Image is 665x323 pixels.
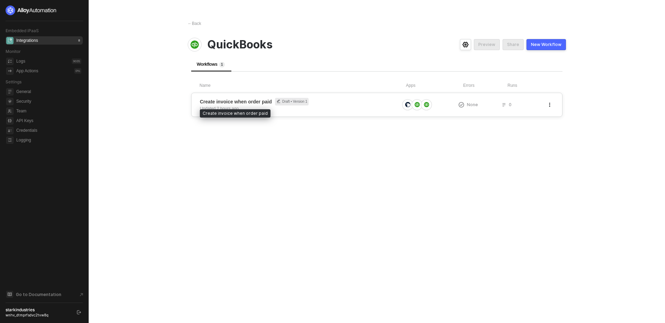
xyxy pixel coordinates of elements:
a: Knowledge Base [6,290,83,298]
span: Monitor [6,49,21,54]
span: integrations [6,37,14,44]
span: security [6,98,14,105]
div: starkindustries [6,307,71,313]
span: document-arrow [78,291,85,298]
span: Logging [16,136,81,144]
div: 9035 [72,58,81,64]
span: icon-app-actions [6,67,14,75]
span: Create invoice when order paid [200,98,272,105]
span: general [6,88,14,95]
div: App Actions [16,68,38,74]
span: credentials [6,127,14,134]
span: None [467,102,478,108]
span: 0 [509,102,512,108]
div: wnhv_dtmprfsdvc2tvw8q [6,313,71,317]
div: Name [199,83,406,89]
img: integration-icon [190,40,199,49]
span: icon-settings [462,42,469,47]
span: icon-logs [6,58,14,65]
span: Embedded iPaaS [6,28,39,33]
div: 8 [77,38,81,43]
span: Credentials [16,126,81,135]
div: Back [188,21,201,27]
div: 0 % [74,68,81,74]
span: api-key [6,117,14,124]
div: Integrations [16,38,38,44]
button: New Workflow [526,39,566,50]
span: API Keys [16,117,81,125]
div: Apps [406,83,463,89]
span: Workflows [197,62,225,67]
span: logging [6,137,14,144]
span: icon-list [502,103,506,107]
span: Security [16,97,81,105]
span: 1 [221,63,223,66]
span: documentation [6,291,13,298]
span: Go to Documentation [16,292,61,297]
a: logo [6,6,83,15]
img: icon [424,102,429,107]
div: New Workflow [531,42,561,47]
div: Create invoice when order paid [200,109,271,118]
span: Team [16,107,81,115]
img: icon [405,102,410,107]
span: General [16,87,81,96]
div: Logs [16,58,25,64]
span: team [6,108,14,115]
div: Updated 2 hours ago [200,105,239,112]
span: logout [77,310,81,314]
span: QuickBooks [207,38,273,51]
div: Runs [507,83,554,89]
span: Draft • Version 1 [275,98,309,105]
img: icon [415,102,420,107]
span: Settings [6,79,21,84]
span: icon-exclamation [459,102,464,108]
img: logo [6,6,57,15]
div: Errors [463,83,507,89]
span: ← [188,21,192,26]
